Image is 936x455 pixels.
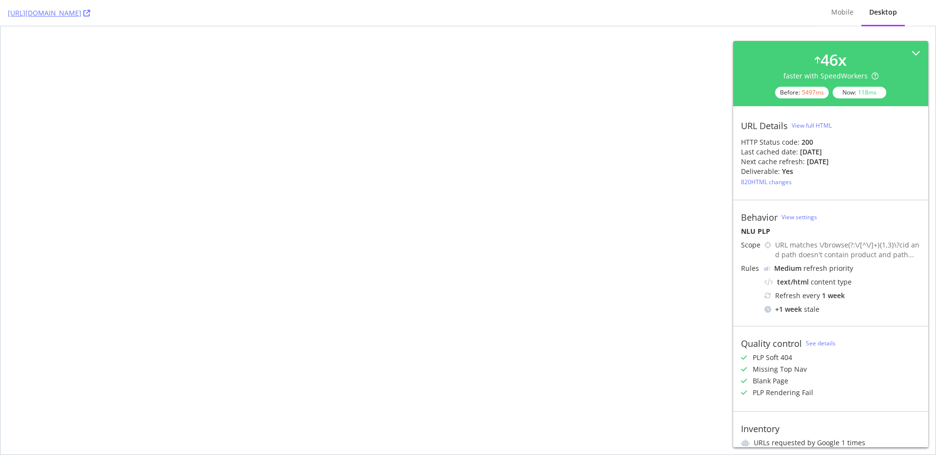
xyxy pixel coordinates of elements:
[741,227,920,236] div: NLU PLP
[753,376,788,386] div: Blank Page
[764,266,770,271] img: j32suk7ufU7viAAAAAElFTkSuQmCC
[764,304,920,314] div: stale
[741,167,780,176] div: Deliverable:
[774,264,801,273] div: Medium
[775,304,802,314] div: + 1 week
[741,338,802,349] div: Quality control
[781,213,817,221] a: View settings
[753,364,807,374] div: Missing Top Nav
[753,353,792,362] div: PLP Soft 404
[858,88,877,96] div: 118 ms
[741,120,788,131] div: URL Details
[741,147,798,157] div: Last cached date:
[775,240,920,260] div: URL matches \/browse(?:\/[^\/]+){1,3}\?cid and path doesn't contain product and path
[908,250,914,259] span: ...
[833,87,886,98] div: Now:
[792,118,832,133] button: View full HTML
[869,7,897,17] div: Desktop
[777,277,809,287] div: text/html
[741,176,792,188] button: 820HTML changes
[741,157,805,167] div: Next cache refresh:
[764,277,920,287] div: content type
[764,291,920,301] div: Refresh every
[800,147,822,157] div: [DATE]
[741,240,760,250] div: Scope
[792,121,832,130] div: View full HTML
[806,339,836,347] a: See details
[741,212,778,223] div: Behavior
[801,137,813,147] strong: 200
[741,438,920,448] li: URLs requested by Google 1 times
[741,423,780,434] div: Inventory
[753,388,813,398] div: PLP Rendering Fail
[783,71,878,81] div: faster with SpeedWorkers
[741,264,760,273] div: Rules
[741,178,792,186] div: 820 HTML changes
[831,7,854,17] div: Mobile
[807,157,829,167] div: [DATE]
[774,264,853,273] div: refresh priority
[8,8,90,18] a: [URL][DOMAIN_NAME]
[741,137,920,147] div: HTTP Status code:
[775,87,829,98] div: Before:
[822,291,845,301] div: 1 week
[782,167,793,176] div: Yes
[802,88,824,96] div: 5497 ms
[820,49,847,71] div: 46 x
